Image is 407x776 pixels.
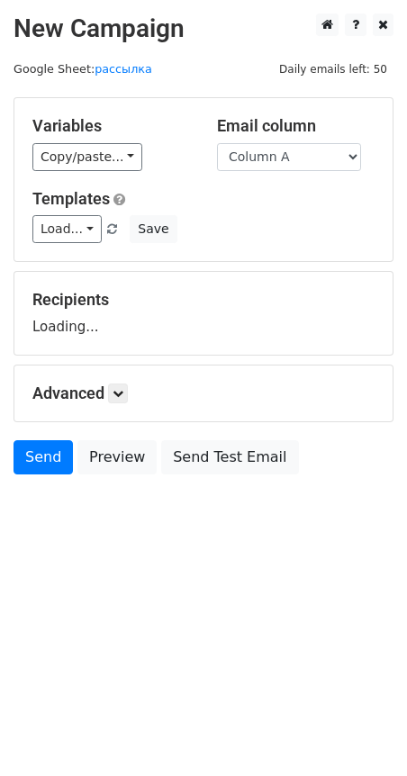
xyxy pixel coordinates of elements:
[273,62,393,76] a: Daily emails left: 50
[32,215,102,243] a: Load...
[32,116,190,136] h5: Variables
[273,59,393,79] span: Daily emails left: 50
[14,62,152,76] small: Google Sheet:
[130,215,176,243] button: Save
[14,14,393,44] h2: New Campaign
[32,290,375,310] h5: Recipients
[14,440,73,474] a: Send
[32,290,375,337] div: Loading...
[217,116,375,136] h5: Email column
[95,62,152,76] a: рассылка
[32,189,110,208] a: Templates
[77,440,157,474] a: Preview
[32,383,375,403] h5: Advanced
[161,440,298,474] a: Send Test Email
[32,143,142,171] a: Copy/paste...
